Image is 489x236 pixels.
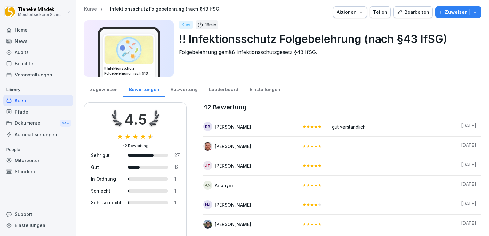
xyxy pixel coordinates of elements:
button: Zuweisen [435,6,481,18]
div: 1 [174,199,180,206]
td: [DATE] [447,117,481,137]
div: In Ordnung [91,176,122,182]
a: Audits [3,47,73,58]
div: [PERSON_NAME] [215,162,251,169]
td: [DATE] [447,215,481,234]
a: DokumenteNew [3,117,73,129]
a: Einstellungen [244,81,286,97]
a: Auswertung [165,81,203,97]
div: [PERSON_NAME] [215,201,251,208]
div: An [203,181,212,190]
div: Dokumente [3,117,73,129]
div: Sehr gut [91,152,122,159]
a: Veranstaltungen [3,69,73,80]
button: Teilen [370,6,391,18]
a: Bewertungen [123,81,165,97]
p: 16 min [205,22,216,28]
div: Support [3,208,73,220]
div: 27 [174,152,180,159]
a: Standorte [3,166,73,177]
div: 12 [174,164,180,170]
a: Kurse [3,95,73,106]
td: [DATE] [447,156,481,176]
button: Aktionen [333,6,367,18]
div: 42 Bewertung [122,143,148,149]
p: People [3,145,73,155]
div: Aktionen [337,9,364,16]
p: Folgebelehrung gemäß Infektionsschutzgesetz §43 IfSG. [179,48,476,56]
div: Sehr schlecht [91,199,122,206]
caption: 42 Bewertung [203,102,481,112]
a: Kurse [84,6,97,12]
a: Mitarbeiter [3,155,73,166]
div: [PERSON_NAME] [215,221,251,228]
img: m107c2teo0arrreb7rqhkaku.png [203,220,212,229]
div: Anonym [215,182,233,189]
a: Home [3,24,73,35]
div: RB [203,122,212,131]
div: [PERSON_NAME] [215,143,251,150]
div: Bearbeiten [397,9,429,16]
div: Gut [91,164,122,170]
a: News [3,35,73,47]
p: Library [3,85,73,95]
a: Leaderboard [203,81,244,97]
a: Einstellungen [3,220,73,231]
div: JT [203,161,212,170]
a: Automatisierungen [3,129,73,140]
td: [DATE] [447,176,481,195]
p: Meisterbäckerei Schneckenburger [18,12,65,17]
a: Berichte [3,58,73,69]
a: !! Infektionsschutz Folgebelehrung (nach §43 IfSG) [106,6,221,12]
p: / [101,6,102,12]
a: Pfade [3,106,73,117]
div: Teilen [373,9,387,16]
div: 1 [174,187,180,194]
div: gut verständlich [332,122,442,130]
p: !! Infektionsschutz Folgebelehrung (nach §43 IfSG) [179,31,476,47]
p: Zuweisen [445,9,468,16]
img: d5j02guq5lta1e085gffpz9q.png [203,142,212,151]
h3: !! Infektionsschutz Folgebelehrung (nach §43 IfSG) [104,66,154,76]
p: Tieneke Mladek [18,7,65,12]
img: jtrrztwhurl1lt2nit6ma5t3.png [105,36,153,64]
div: 1 [174,176,180,182]
div: Schlecht [91,187,122,194]
div: [PERSON_NAME] [215,123,251,130]
a: Zugewiesen [84,81,123,97]
td: [DATE] [447,195,481,215]
button: Bearbeiten [393,6,433,18]
div: New [60,120,71,127]
div: 4.5 [124,109,147,130]
div: NJ [203,200,212,209]
td: [DATE] [447,137,481,156]
div: Kurs [179,21,193,29]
